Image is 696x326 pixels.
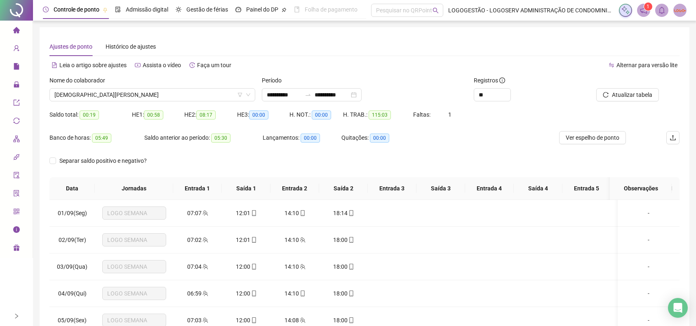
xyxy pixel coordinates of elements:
span: to [305,91,311,98]
span: 00:19 [80,110,99,120]
span: youtube [135,62,141,68]
span: 08:17 [196,110,216,120]
span: Faltas: [413,111,432,118]
span: mobile [348,317,354,323]
div: H. NOT.: [289,110,343,120]
span: Folha de pagamento [305,6,357,13]
span: 03/09(Qua) [57,263,87,270]
span: 00:58 [144,110,163,120]
span: 18:00 [333,237,348,243]
span: 18:00 [333,317,348,324]
span: LOGO SEMANA [107,207,161,219]
div: HE 3: [237,110,289,120]
th: Jornadas [95,177,173,200]
span: - [648,210,649,216]
th: Entrada 5 [562,177,611,200]
th: Entrada 1 [173,177,222,200]
span: mobile [348,264,354,270]
span: team [299,237,306,243]
th: Saída 4 [514,177,562,200]
button: Atualizar tabela [596,88,659,101]
span: user-add [13,41,20,58]
th: Saída 2 [319,177,368,200]
span: Admissão digital [126,6,168,13]
span: 12:01 [236,237,250,243]
span: bell [658,7,665,14]
span: 12:00 [236,290,250,297]
span: LOGO SEMANA [107,287,161,300]
span: upload [670,134,676,141]
span: pushpin [103,7,108,12]
span: - [648,263,649,270]
span: solution [13,186,20,203]
div: H. TRAB.: [343,110,413,120]
span: info-circle [13,223,20,239]
button: Ver espelho de ponto [559,131,626,144]
span: 02/09(Ter) [59,237,86,243]
span: Painel do DP [246,6,278,13]
span: team [299,264,306,270]
span: file-done [115,7,121,12]
span: - [648,237,649,243]
span: CRISTIANO AMORIM CAMPOS [54,89,250,101]
sup: 1 [644,2,652,11]
span: mobile [299,210,306,216]
span: history [189,62,195,68]
span: 14:10 [285,290,299,297]
span: 12:01 [236,210,250,216]
span: mobile [250,291,257,296]
div: Saldo anterior ao período: [144,133,263,143]
span: Alternar para versão lite [616,62,677,68]
span: LOGOGESTÃO - LOGOSERV ADMINISTRAÇÃO DE CONDOMINIOS [448,6,614,15]
span: swap [609,62,614,68]
th: Entrada 2 [270,177,319,200]
span: 05:49 [92,134,111,143]
span: mobile [250,264,257,270]
img: sparkle-icon.fc2bf0ac1784a2077858766a79e2daf3.svg [621,6,630,15]
span: Observações [616,184,665,193]
span: team [299,317,306,323]
span: Atualizar tabela [612,90,652,99]
span: notification [640,7,647,14]
span: dashboard [235,7,241,12]
span: Ajustes de ponto [49,43,92,50]
div: Saldo total: [49,110,132,120]
span: filter [237,92,242,97]
th: Observações [610,177,672,200]
span: search [433,7,439,14]
span: 04/09(Qui) [58,290,87,297]
span: sync [13,114,20,130]
span: 14:10 [285,263,299,270]
span: mobile [348,291,354,296]
span: LOGO SEMANA [107,234,161,246]
span: lock [13,77,20,94]
th: Data [49,177,95,200]
span: qrcode [13,204,20,221]
span: reload [603,92,609,98]
span: mobile [250,237,257,243]
span: 14:10 [285,210,299,216]
span: 14:08 [285,317,299,324]
span: 1 [448,111,451,118]
span: Leia o artigo sobre ajustes [59,62,127,68]
span: 00:00 [370,134,389,143]
span: team [202,237,208,243]
span: Histórico de ajustes [106,43,156,50]
span: 06:59 [187,290,202,297]
span: 07:03 [187,317,202,324]
span: down [246,92,251,97]
th: Entrada 3 [368,177,416,200]
span: 07:07 [187,210,202,216]
span: pushpin [282,7,287,12]
span: Ver espelho de ponto [566,133,619,142]
span: export [13,96,20,112]
span: LOGO SEMANA [107,260,161,273]
span: mobile [250,210,257,216]
span: team [202,317,208,323]
span: 18:00 [333,290,348,297]
span: api [13,150,20,167]
div: Quitações: [341,133,420,143]
span: info-circle [499,77,505,83]
span: sun [176,7,181,12]
span: 00:00 [301,134,320,143]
